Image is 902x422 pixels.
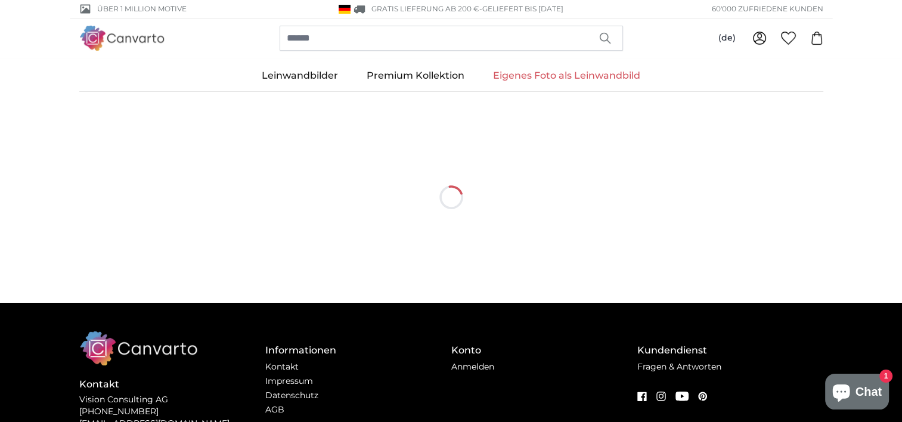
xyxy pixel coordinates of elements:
h4: Kundendienst [637,343,823,358]
a: Kontakt [265,361,299,372]
a: Leinwandbilder [247,60,352,91]
a: Impressum [265,376,313,386]
span: 60'000 ZUFRIEDENE KUNDEN [712,4,823,14]
a: Anmelden [451,361,494,372]
img: Deutschland [339,5,351,14]
button: (de) [709,27,745,49]
inbox-online-store-chat: Onlineshop-Chat von Shopify [822,374,892,412]
a: Datenschutz [265,390,318,401]
span: GRATIS Lieferung ab 200 € [371,4,479,13]
h4: Kontakt [79,377,265,392]
h4: Konto [451,343,637,358]
a: Eigenes Foto als Leinwandbild [479,60,655,91]
span: Geliefert bis [DATE] [482,4,563,13]
img: Canvarto [79,26,165,50]
a: AGB [265,404,284,415]
a: Fragen & Antworten [637,361,721,372]
span: - [479,4,563,13]
a: Premium Kollektion [352,60,479,91]
span: Über 1 Million Motive [97,4,187,14]
h4: Informationen [265,343,451,358]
